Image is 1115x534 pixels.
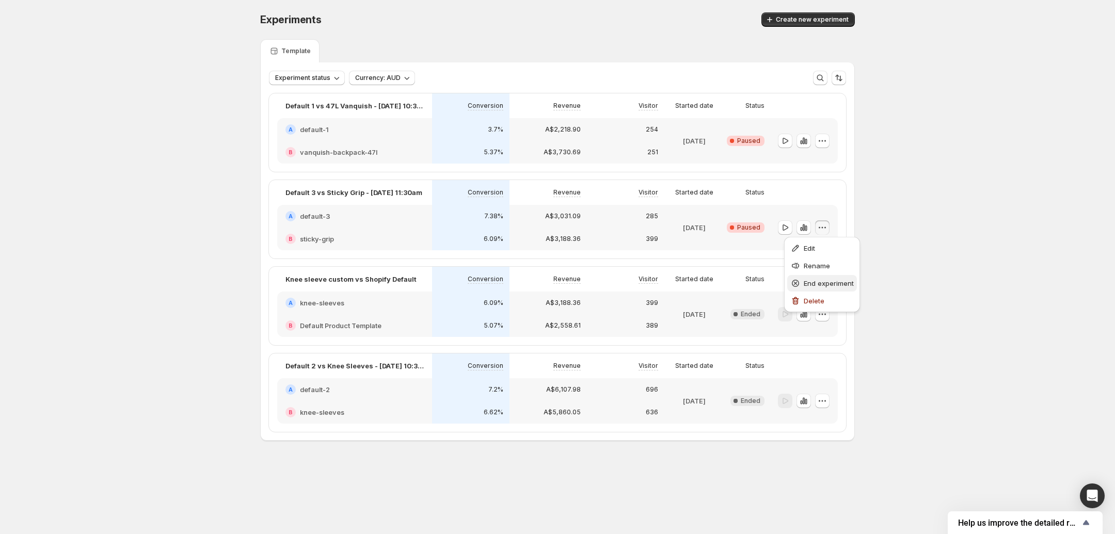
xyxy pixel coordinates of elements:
p: Status [745,188,764,197]
p: 5.37% [484,148,503,156]
p: Status [745,362,764,370]
h2: B [289,149,293,155]
h2: knee-sleeves [300,407,344,417]
p: Default 2 vs Knee Sleeves - [DATE] 10:30AM [285,361,424,371]
p: 254 [646,125,658,134]
p: 6.62% [484,408,503,416]
button: Rename [787,257,857,274]
p: A$2,218.90 [545,125,581,134]
h2: default-3 [300,211,330,221]
h2: Default Product Template [300,320,381,331]
span: Rename [804,262,830,270]
p: Started date [675,362,713,370]
span: Paused [737,223,760,232]
button: End experiment [787,275,857,292]
p: Conversion [468,275,503,283]
p: Visitor [639,102,658,110]
p: Knee sleeve custom vs Shopify Default [285,274,417,284]
h2: A [289,300,293,306]
button: Edit [787,240,857,256]
span: Create new experiment [776,15,849,24]
p: Revenue [553,188,581,197]
p: Revenue [553,275,581,283]
p: Conversion [468,188,503,197]
span: Ended [741,397,760,405]
h2: knee-sleeves [300,298,344,308]
p: 7.38% [484,212,503,220]
span: Ended [741,310,760,318]
button: Experiment status [269,71,345,85]
p: 6.09% [484,235,503,243]
span: Help us improve the detailed report for A/B campaigns [958,518,1080,528]
p: Started date [675,102,713,110]
p: 251 [647,148,658,156]
p: 7.2% [488,385,503,394]
span: Delete [804,297,824,305]
button: Currency: AUD [349,71,415,85]
h2: B [289,322,293,329]
p: A$2,558.61 [545,321,581,330]
p: Conversion [468,102,503,110]
p: [DATE] [683,396,706,406]
p: Revenue [553,102,581,110]
p: 389 [646,321,658,330]
button: Sort the results [832,71,846,85]
h2: A [289,386,293,393]
p: 5.07% [484,321,503,330]
h2: default-1 [300,124,329,135]
span: End experiment [804,279,854,287]
h2: A [289,213,293,219]
p: Visitor [639,275,658,283]
p: Started date [675,188,713,197]
p: Status [745,102,764,110]
p: Conversion [468,362,503,370]
p: Revenue [553,362,581,370]
p: 399 [646,299,658,307]
p: Template [281,47,311,55]
span: Currency: AUD [355,74,401,82]
h2: default-2 [300,384,330,395]
p: Visitor [639,362,658,370]
p: A$5,860.05 [544,408,581,416]
button: Create new experiment [761,12,855,27]
p: 285 [646,212,658,220]
p: 6.09% [484,299,503,307]
p: A$3,031.09 [545,212,581,220]
h2: A [289,126,293,133]
p: A$6,107.98 [546,385,581,394]
button: Show survey - Help us improve the detailed report for A/B campaigns [958,516,1092,529]
p: Visitor [639,188,658,197]
h2: B [289,409,293,415]
div: Open Intercom Messenger [1080,483,1105,508]
p: Started date [675,275,713,283]
p: 696 [646,385,658,394]
h2: sticky-grip [300,234,334,244]
span: Paused [737,137,760,145]
p: [DATE] [683,136,706,146]
h2: B [289,236,293,242]
p: A$3,188.36 [546,299,581,307]
p: Default 1 vs 47L Vanquish - [DATE] 10:30AM [285,101,424,111]
p: Status [745,275,764,283]
p: 636 [646,408,658,416]
p: 3.7% [488,125,503,134]
p: 399 [646,235,658,243]
span: Experiments [260,13,322,26]
button: Delete [787,293,857,309]
p: [DATE] [683,222,706,233]
h2: vanquish-backpack-47l [300,147,377,157]
p: [DATE] [683,309,706,319]
p: A$3,730.69 [544,148,581,156]
p: Default 3 vs Sticky Grip - [DATE] 11:30am [285,187,422,198]
span: Edit [804,244,815,252]
p: A$3,188.36 [546,235,581,243]
span: Experiment status [275,74,330,82]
